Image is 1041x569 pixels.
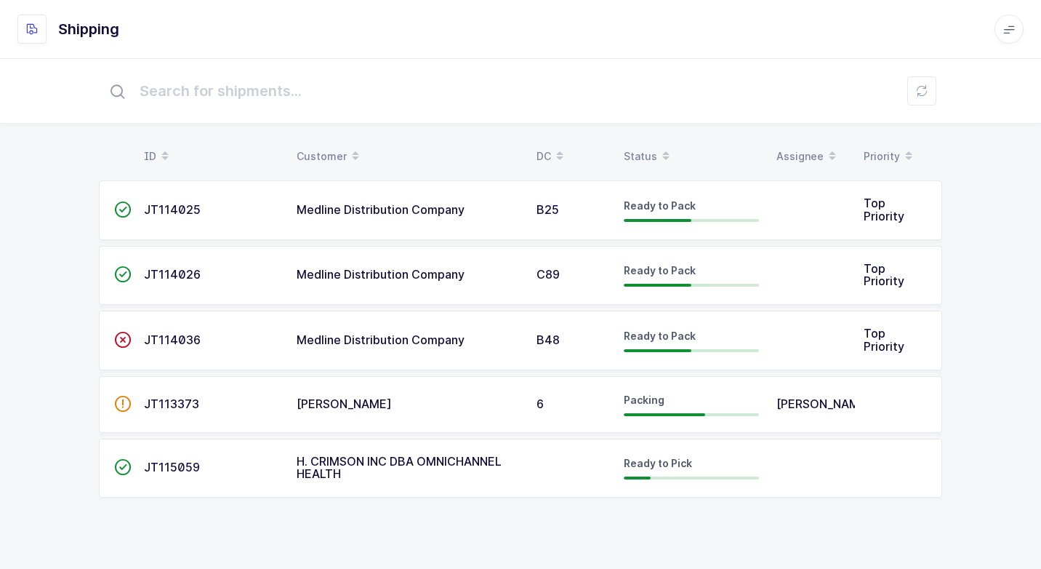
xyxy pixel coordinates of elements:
div: Priority [864,144,933,169]
span: JT114026 [144,267,201,282]
div: ID [144,144,279,169]
div: Customer [297,144,519,169]
span: Ready to Pack [624,199,696,212]
span: JT115059 [144,460,200,474]
span: JT114036 [144,333,201,347]
div: Assignee [776,144,846,169]
span: JT114025 [144,202,201,217]
span: Ready to Pack [624,330,696,342]
span: [PERSON_NAME] [297,397,392,411]
span: Ready to Pick [624,457,692,469]
span: C89 [536,267,560,282]
span: Ready to Pack [624,264,696,276]
span:  [114,460,132,474]
span: Top Priority [864,261,904,289]
span: Packing [624,394,664,406]
div: Status [624,144,759,169]
span:  [114,333,132,347]
span: B48 [536,333,560,347]
h1: Shipping [58,17,119,41]
span: H. CRIMSON INC DBA OMNICHANNEL HEALTH [297,454,502,482]
span: Medline Distribution Company [297,202,465,217]
span: Medline Distribution Company [297,333,465,347]
span:  [114,202,132,217]
input: Search for shipments... [99,68,942,114]
span:  [114,267,132,282]
span: Top Priority [864,326,904,354]
span: Medline Distribution Company [297,267,465,282]
span:  [114,397,132,411]
span: [PERSON_NAME] [776,397,872,411]
span: 6 [536,397,544,411]
div: DC [536,144,606,169]
span: B25 [536,202,559,217]
span: JT113373 [144,397,199,411]
span: Top Priority [864,196,904,223]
